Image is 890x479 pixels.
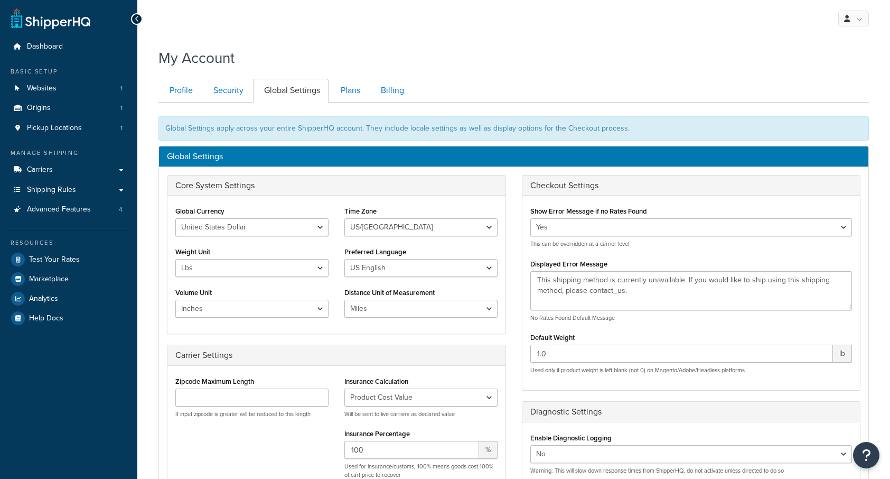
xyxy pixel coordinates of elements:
div: Basic Setup [8,67,129,76]
span: Dashboard [27,42,63,51]
a: Marketplace [8,270,129,289]
span: Help Docs [29,314,63,323]
label: Displayed Error Message [530,260,607,268]
label: Zipcode Maximum Length [175,377,254,385]
textarea: This shipping method is currently unavailable. If you would like to ship using this shipping meth... [530,271,852,310]
label: Insurance Calculation [344,377,408,385]
span: 1 [120,104,123,113]
div: Resources [8,238,129,247]
span: Test Your Rates [29,255,80,264]
span: Pickup Locations [27,124,82,133]
span: Carriers [27,165,53,174]
span: % [479,441,498,459]
p: Used only if product weight is left blank (not 0) on Magento/Adobe/Headless platforms [530,366,852,374]
a: Dashboard [8,37,129,57]
a: ShipperHQ Home [11,8,90,29]
a: Advanced Features 4 [8,200,129,219]
a: Carriers [8,160,129,180]
a: Analytics [8,289,129,308]
li: Pickup Locations [8,118,129,138]
li: Origins [8,98,129,118]
p: Warning: This will slow down response times from ShipperHQ, do not activate unless directed to do so [530,467,852,475]
p: Will be sent to live carriers as declared value [344,410,498,418]
h1: My Account [158,48,235,68]
li: Websites [8,79,129,98]
label: Volume Unit [175,289,212,297]
a: Test Your Rates [8,250,129,269]
h3: Core System Settings [175,181,498,190]
li: Advanced Features [8,200,129,219]
a: Plans [330,79,369,103]
p: If input zipcode is greater will be reduced to this length [175,410,329,418]
h3: Diagnostic Settings [530,407,852,417]
a: Shipping Rules [8,180,129,200]
span: lb [833,345,852,363]
h3: Checkout Settings [530,181,852,190]
label: Default Weight [530,334,575,342]
label: Enable Diagnostic Logging [530,434,612,442]
span: 1 [120,84,123,93]
label: Preferred Language [344,248,406,256]
label: Distance Unit of Measurement [344,289,435,297]
label: Show Error Message if no Rates Found [530,207,647,215]
h3: Carrier Settings [175,351,498,360]
p: No Rates Found Default Message [530,314,852,322]
a: Websites 1 [8,79,129,98]
label: Insurance Percentage [344,430,410,438]
span: Advanced Features [27,205,91,214]
span: Origins [27,104,51,113]
a: Global Settings [253,79,329,103]
div: Global Settings apply across your entire ShipperHQ account. They include locale settings as well ... [158,116,869,141]
label: Time Zone [344,207,377,215]
span: 1 [120,124,123,133]
span: 4 [119,205,123,214]
a: Security [202,79,252,103]
div: Manage Shipping [8,149,129,158]
a: Help Docs [8,309,129,328]
p: This can be overridden at a carrier level [530,240,852,248]
p: Used for insurance/customs, 100% means goods cost 100% of cart price to recover [344,463,498,479]
a: Pickup Locations 1 [8,118,129,138]
label: Weight Unit [175,248,210,256]
span: Marketplace [29,275,69,284]
a: Origins 1 [8,98,129,118]
label: Global Currency [175,207,224,215]
a: Profile [158,79,201,103]
button: Open Resource Center [853,442,879,468]
span: Shipping Rules [27,186,76,195]
span: Analytics [29,294,58,303]
h3: Global Settings [167,152,860,161]
a: Billing [370,79,413,103]
span: Websites [27,84,57,93]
